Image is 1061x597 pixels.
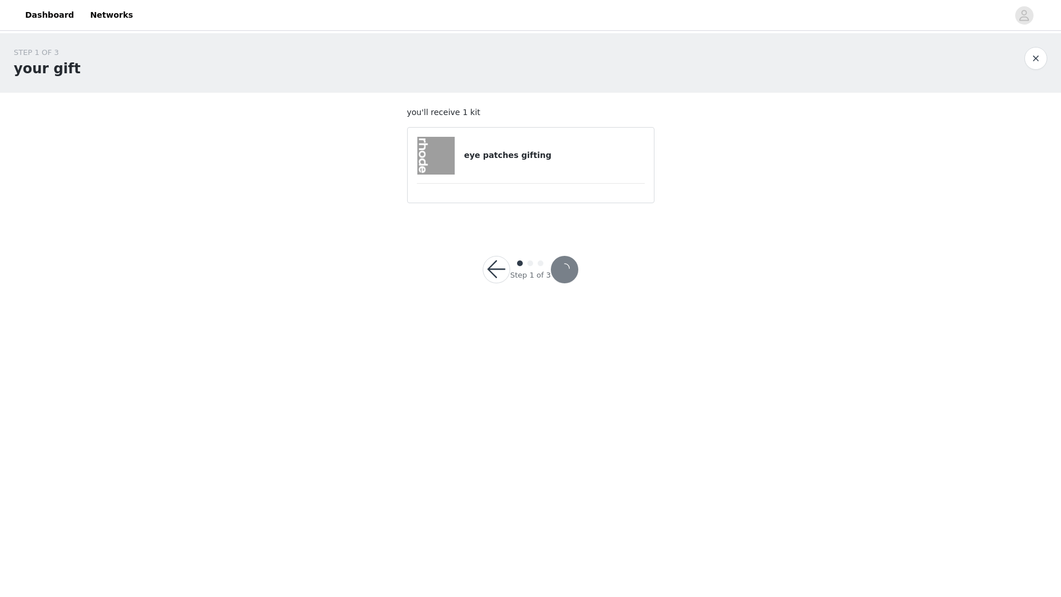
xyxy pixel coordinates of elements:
div: avatar [1019,6,1030,25]
a: Dashboard [18,2,81,28]
p: you'll receive 1 kit [407,106,654,118]
h4: eye patches gifting [464,149,644,161]
div: Step 1 of 3 [510,270,551,281]
img: eye patches gifting [417,137,455,175]
a: Networks [83,2,140,28]
div: STEP 1 OF 3 [14,47,81,58]
h1: your gift [14,58,81,79]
